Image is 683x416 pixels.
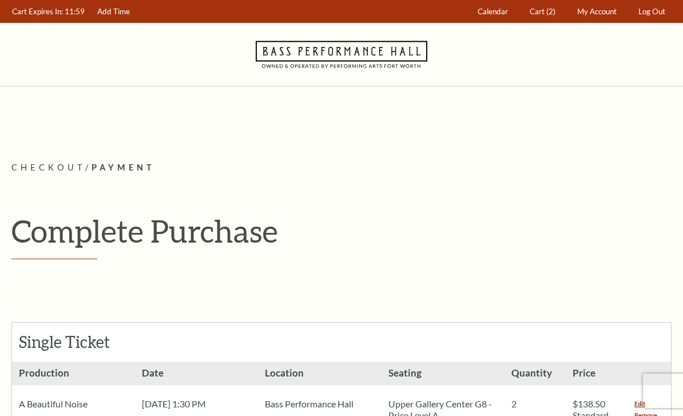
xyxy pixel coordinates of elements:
[530,7,545,16] span: Cart
[511,398,559,410] p: 2
[92,163,155,172] span: Payment
[12,362,135,385] h3: Production
[12,7,63,16] span: Cart Expires In:
[505,362,566,385] h3: Quantity
[11,163,85,172] span: Checkout
[11,161,672,175] p: /
[546,7,555,16] span: (2)
[633,1,671,23] a: Log Out
[382,362,505,385] h3: Seating
[92,1,136,23] a: Add Time
[577,7,617,16] span: My Account
[258,362,381,385] h3: Location
[572,1,622,23] a: My Account
[634,398,645,410] a: Edit
[65,7,85,16] span: 11:59
[265,398,354,409] span: Bass Performance Hall
[11,212,672,249] h1: Complete Purchase
[566,362,628,385] h3: Price
[19,332,144,352] h2: Single Ticket
[135,362,258,385] h3: Date
[478,7,508,16] span: Calendar
[472,1,514,23] a: Calendar
[525,1,561,23] a: Cart (2)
